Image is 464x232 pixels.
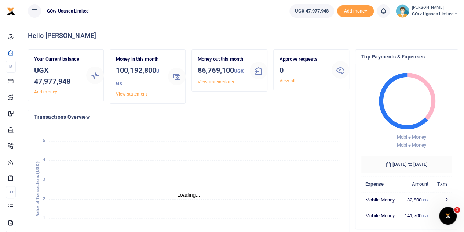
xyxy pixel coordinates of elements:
tspan: 2 [43,196,45,201]
h4: Hello [PERSON_NAME] [28,32,458,40]
th: Txns [432,176,452,192]
p: Money out this month [198,56,244,63]
span: UGX 47,977,948 [295,7,329,15]
iframe: Intercom live chat [439,207,457,225]
h3: 100,192,800 [116,65,162,89]
small: UGX [234,68,244,74]
a: View all [280,78,295,83]
tspan: 1 [43,216,45,221]
li: Ac [6,186,16,198]
a: logo-small logo-large logo-large [7,8,15,14]
a: Add money [34,89,57,94]
td: 2 [432,192,452,208]
small: UGX [421,214,428,218]
th: Amount [400,176,432,192]
span: Add money [337,5,374,17]
img: logo-small [7,7,15,16]
h3: 0 [280,65,326,76]
span: GOtv Uganda Limited [44,8,92,14]
li: Toup your wallet [337,5,374,17]
span: Mobile Money [397,134,426,140]
span: 1 [454,207,460,213]
h4: Transactions Overview [34,113,343,121]
small: UGX [421,198,428,202]
text: Value of Transactions (UGX ) [35,161,40,216]
p: Money in this month [116,56,162,63]
a: View transactions [198,79,234,85]
text: Loading... [177,192,200,198]
a: UGX 47,977,948 [289,4,334,18]
h3: 86,769,100 [198,65,244,77]
p: Your Current balance [34,56,80,63]
a: View statement [116,92,147,97]
span: Mobile Money [397,142,426,148]
li: M [6,61,16,73]
tspan: 3 [43,177,45,182]
tspan: 5 [43,138,45,143]
tspan: 4 [43,157,45,162]
p: Approve requests [280,56,326,63]
li: Wallet ballance [286,4,337,18]
td: Mobile Money [361,192,400,208]
small: [PERSON_NAME] [412,5,458,11]
td: 1 [432,208,452,223]
td: Mobile Money [361,208,400,223]
h4: Top Payments & Expenses [361,53,452,61]
a: profile-user [PERSON_NAME] GOtv Uganda Limited [396,4,458,18]
h3: UGX 47,977,948 [34,65,80,87]
a: Add money [337,8,374,13]
img: profile-user [396,4,409,18]
th: Expense [361,176,400,192]
span: GOtv Uganda Limited [412,11,458,17]
small: UGX [116,68,160,86]
td: 82,800 [400,192,432,208]
h6: [DATE] to [DATE] [361,156,452,173]
td: 141,700 [400,208,432,223]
